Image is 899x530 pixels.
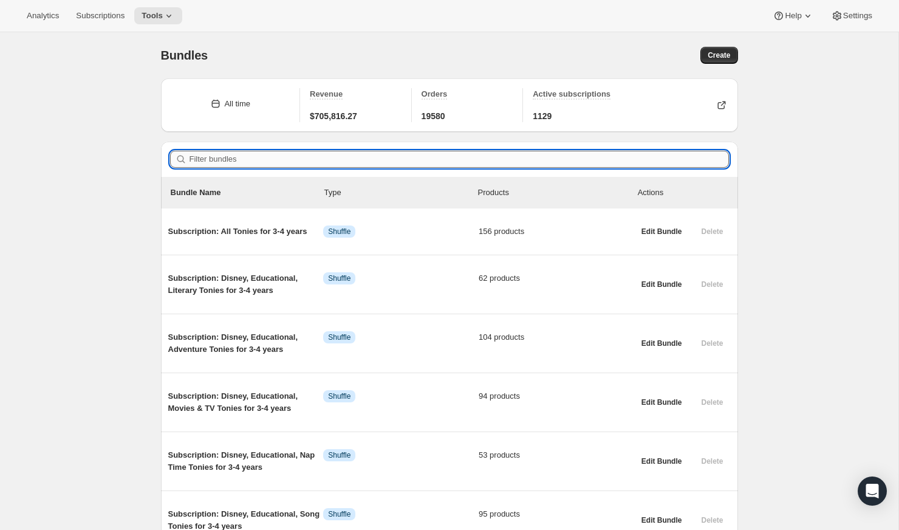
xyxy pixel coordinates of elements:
span: 94 products [479,390,634,402]
button: Edit Bundle [634,512,689,529]
span: Create [708,50,730,60]
span: Shuffle [328,391,350,401]
p: Bundle Name [171,187,324,199]
span: 1129 [533,110,552,122]
span: Bundles [161,49,208,62]
button: Help [765,7,821,24]
button: Edit Bundle [634,276,689,293]
span: Tools [142,11,163,21]
span: Subscriptions [76,11,125,21]
button: Create [700,47,737,64]
span: Edit Bundle [641,515,682,525]
span: Edit Bundle [641,227,682,236]
span: Subscription: Disney, Educational, Adventure Tonies for 3-4 years [168,331,324,356]
button: Subscriptions [69,7,132,24]
span: 95 products [479,508,634,520]
span: Settings [843,11,872,21]
span: Edit Bundle [641,280,682,289]
button: Edit Bundle [634,223,689,240]
div: Actions [638,187,728,199]
span: Orders [422,89,448,98]
button: Tools [134,7,182,24]
span: Revenue [310,89,343,98]
span: Shuffle [328,227,350,236]
div: All time [224,98,250,110]
span: Shuffle [328,450,350,460]
span: Shuffle [328,274,350,283]
button: Edit Bundle [634,394,689,411]
span: Active subscriptions [533,89,610,98]
div: Products [478,187,632,199]
span: Subscription: Disney, Educational, Movies & TV Tonies for 3-4 years [168,390,324,415]
button: Settings [824,7,880,24]
button: Edit Bundle [634,453,689,470]
span: 156 products [479,225,634,238]
span: $705,816.27 [310,110,357,122]
span: Edit Bundle [641,456,682,466]
span: Shuffle [328,332,350,342]
span: Edit Bundle [641,397,682,407]
span: Help [785,11,801,21]
span: 104 products [479,331,634,343]
span: 19580 [422,110,445,122]
span: Subscription: Disney, Educational, Nap Time Tonies for 3-4 years [168,449,324,473]
div: Open Intercom Messenger [858,477,887,506]
button: Edit Bundle [634,335,689,352]
span: Edit Bundle [641,339,682,348]
button: Analytics [19,7,66,24]
span: Analytics [27,11,59,21]
span: 53 products [479,449,634,461]
span: Subscription: Disney, Educational, Literary Tonies for 3-4 years [168,272,324,297]
span: Shuffle [328,509,350,519]
div: Type [324,187,478,199]
span: 62 products [479,272,634,284]
input: Filter bundles [190,151,729,168]
span: Subscription: All Tonies for 3-4 years [168,225,324,238]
